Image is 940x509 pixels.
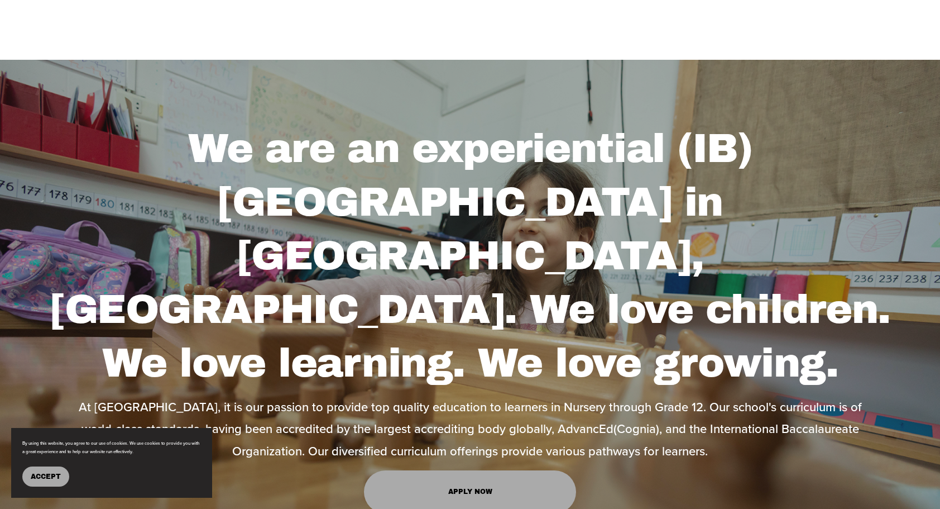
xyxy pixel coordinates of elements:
section: Cookie banner [11,428,212,498]
button: Accept [22,467,69,487]
p: At [GEOGRAPHIC_DATA], it is our passion to provide top quality education to learners in Nursery t... [74,396,866,463]
h2: We are an experiential (IB) [GEOGRAPHIC_DATA] in [GEOGRAPHIC_DATA], [GEOGRAPHIC_DATA]. We love ch... [37,122,902,389]
p: By using this website, you agree to our use of cookies. We use cookies to provide you with a grea... [22,439,201,455]
span: Accept [31,473,61,481]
